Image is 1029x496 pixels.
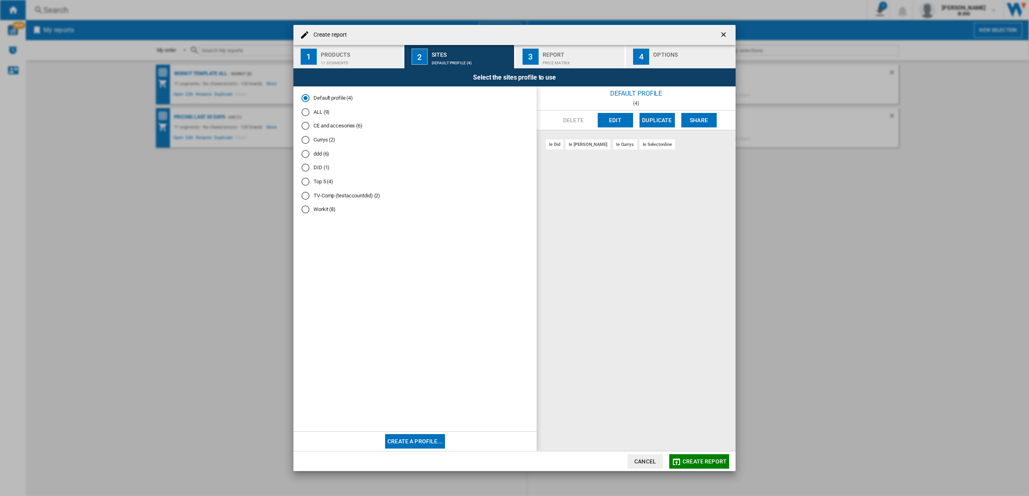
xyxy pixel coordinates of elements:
md-radio-button: Top 5 (4) [301,178,529,186]
div: Select the sites profile to use [293,68,736,86]
button: Delete [556,113,591,127]
div: ie selectonline [640,139,675,150]
h4: Create report [310,31,347,39]
span: Create report [683,458,727,465]
button: Create report [669,454,729,469]
button: 1 Products 11 segments [293,45,404,68]
div: 2 [412,49,428,65]
button: Create a profile... [385,434,445,449]
md-radio-button: CE and accesories (6) [301,122,529,130]
button: Duplicate [640,113,675,127]
button: getI18NText('BUTTONS.CLOSE_DIALOG') [716,27,732,43]
div: 11 segments [321,57,400,65]
div: Options [653,48,732,57]
div: ie did [546,139,563,150]
button: 4 Options [626,45,736,68]
md-radio-button: DID (1) [301,164,529,172]
button: Cancel [627,454,663,469]
button: 3 Report Price Matrix [515,45,626,68]
md-radio-button: Currys (2) [301,136,529,144]
div: ie currys [613,139,637,150]
button: Edit [598,113,633,127]
div: Products [321,48,400,57]
div: Report [543,48,622,57]
md-radio-button: ddd (6) [301,150,529,158]
md-radio-button: ALL (9) [301,108,529,116]
md-radio-button: Default profile (4) [301,94,529,102]
div: Default profile (4) [432,57,511,65]
div: ie [PERSON_NAME] [566,139,610,150]
div: 3 [523,49,539,65]
div: 1 [301,49,317,65]
div: Sites [432,48,511,57]
div: (4) [537,100,736,106]
ng-md-icon: getI18NText('BUTTONS.CLOSE_DIALOG') [719,31,729,40]
div: 4 [633,49,649,65]
button: Share [681,113,717,127]
button: 2 Sites Default profile (4) [404,45,515,68]
md-radio-button: Workit (8) [301,206,529,213]
div: Default profile [537,86,736,100]
div: Price Matrix [543,57,622,65]
md-radio-button: TV-Comp (testaccountdid) (2) [301,192,529,199]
